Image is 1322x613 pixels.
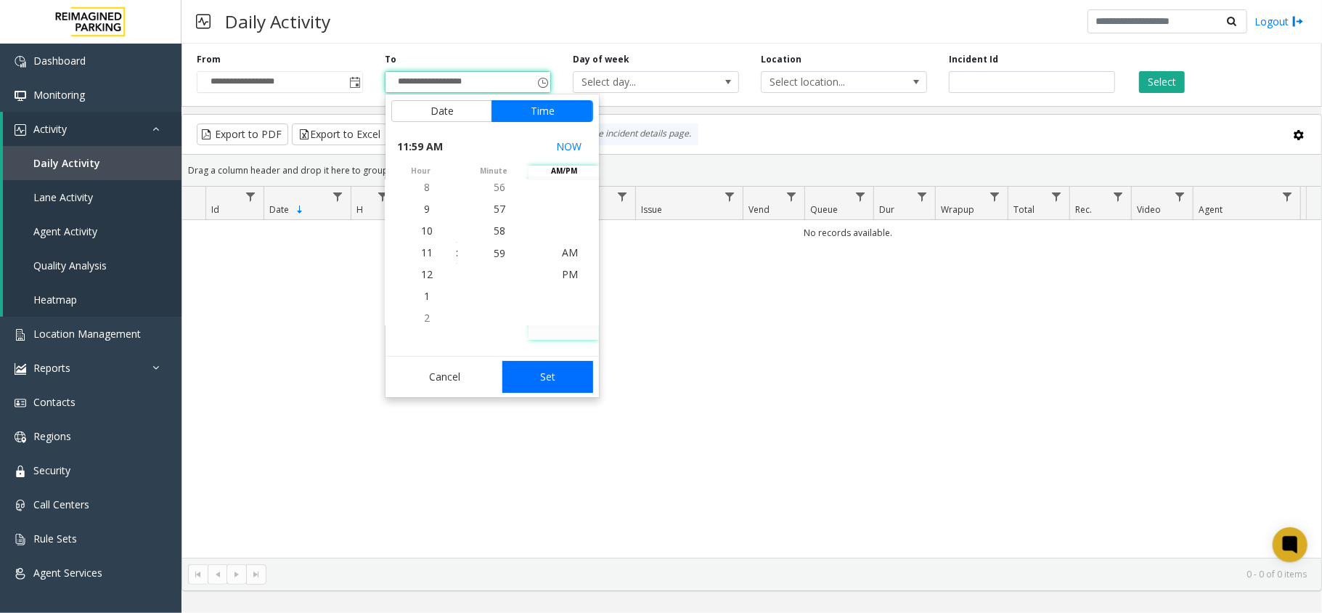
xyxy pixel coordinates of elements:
[33,122,67,136] span: Activity
[573,53,629,66] label: Day of week
[550,134,587,160] button: Select now
[913,187,932,206] a: Dur Filter Menu
[15,568,26,580] img: 'icon'
[391,100,492,122] button: Date tab
[15,56,26,68] img: 'icon'
[1047,187,1066,206] a: Total Filter Menu
[1254,14,1304,29] a: Logout
[1170,187,1190,206] a: Video Filter Menu
[1013,203,1035,216] span: Total
[534,72,550,92] span: Toggle popup
[356,203,363,216] span: H
[879,203,894,216] span: Dur
[182,187,1321,558] div: Data table
[1292,14,1304,29] img: logout
[1199,203,1223,216] span: Agent
[275,568,1307,580] kendo-pager-info: 0 - 0 of 0 items
[3,146,181,180] a: Daily Activity
[494,245,505,259] span: 59
[196,4,211,39] img: pageIcon
[574,72,706,92] span: Select day...
[421,245,433,259] span: 11
[241,187,261,206] a: Id Filter Menu
[3,248,181,283] a: Quality Analysis
[33,224,97,238] span: Agent Activity
[1109,187,1128,206] a: Rec. Filter Menu
[562,245,578,259] span: AM
[1075,203,1092,216] span: Rec.
[15,363,26,375] img: 'icon'
[33,259,107,272] span: Quality Analysis
[15,397,26,409] img: 'icon'
[421,267,433,281] span: 12
[762,72,894,92] span: Select location...
[294,204,306,216] span: Sortable
[761,53,801,66] label: Location
[3,283,181,317] a: Heatmap
[346,72,362,92] span: Toggle popup
[33,327,141,341] span: Location Management
[782,187,801,206] a: Vend Filter Menu
[33,395,76,409] span: Contacts
[3,112,181,146] a: Activity
[33,54,86,68] span: Dashboard
[424,180,430,194] span: 8
[458,166,529,176] span: minute
[502,361,594,393] button: Set
[1137,203,1161,216] span: Video
[211,203,219,216] span: Id
[269,203,289,216] span: Date
[33,361,70,375] span: Reports
[373,187,393,206] a: H Filter Menu
[385,166,456,176] span: hour
[3,214,181,248] a: Agent Activity
[15,466,26,477] img: 'icon'
[529,166,599,176] span: AM/PM
[218,4,338,39] h3: Daily Activity
[197,123,288,145] button: Export to PDF
[197,53,221,66] label: From
[33,88,85,102] span: Monitoring
[33,429,71,443] span: Regions
[33,156,100,170] span: Daily Activity
[494,180,505,194] span: 56
[385,53,396,66] label: To
[15,124,26,136] img: 'icon'
[33,190,93,204] span: Lane Activity
[641,203,662,216] span: Issue
[15,329,26,341] img: 'icon'
[494,224,505,238] span: 58
[15,90,26,102] img: 'icon'
[424,311,430,325] span: 2
[424,202,430,216] span: 9
[985,187,1005,206] a: Wrapup Filter Menu
[33,532,77,545] span: Rule Sets
[491,100,593,122] button: Time tab
[33,566,102,580] span: Agent Services
[1139,71,1185,93] button: Select
[182,158,1321,183] div: Drag a column header and drop it here to group by that column
[456,245,458,260] div: :
[941,203,974,216] span: Wrapup
[494,202,505,216] span: 57
[810,203,838,216] span: Queue
[421,224,433,238] span: 10
[33,293,77,306] span: Heatmap
[424,289,430,303] span: 1
[33,498,89,511] span: Call Centers
[851,187,870,206] a: Queue Filter Menu
[292,123,387,145] button: Export to Excel
[949,53,998,66] label: Incident Id
[15,534,26,545] img: 'icon'
[15,500,26,511] img: 'icon'
[391,361,498,393] button: Cancel
[562,267,578,281] span: PM
[328,187,348,206] a: Date Filter Menu
[397,137,443,157] span: 11:59 AM
[748,203,770,216] span: Vend
[33,463,70,477] span: Security
[613,187,632,206] a: Lane Filter Menu
[720,187,740,206] a: Issue Filter Menu
[3,180,181,214] a: Lane Activity
[15,431,26,443] img: 'icon'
